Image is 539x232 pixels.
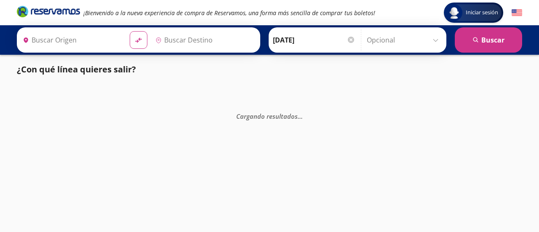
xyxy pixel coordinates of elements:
a: Brand Logo [17,5,80,20]
em: Cargando resultados [236,112,303,120]
span: Iniciar sesión [462,8,502,17]
input: Elegir Fecha [273,29,355,51]
em: ¡Bienvenido a la nueva experiencia de compra de Reservamos, una forma más sencilla de comprar tus... [83,9,375,17]
p: ¿Con qué línea quieres salir? [17,63,136,76]
button: Buscar [455,27,522,53]
input: Buscar Origen [19,29,123,51]
i: Brand Logo [17,5,80,18]
input: Buscar Destino [152,29,256,51]
span: . [301,112,303,120]
span: . [298,112,299,120]
span: . [299,112,301,120]
button: English [512,8,522,18]
input: Opcional [367,29,442,51]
